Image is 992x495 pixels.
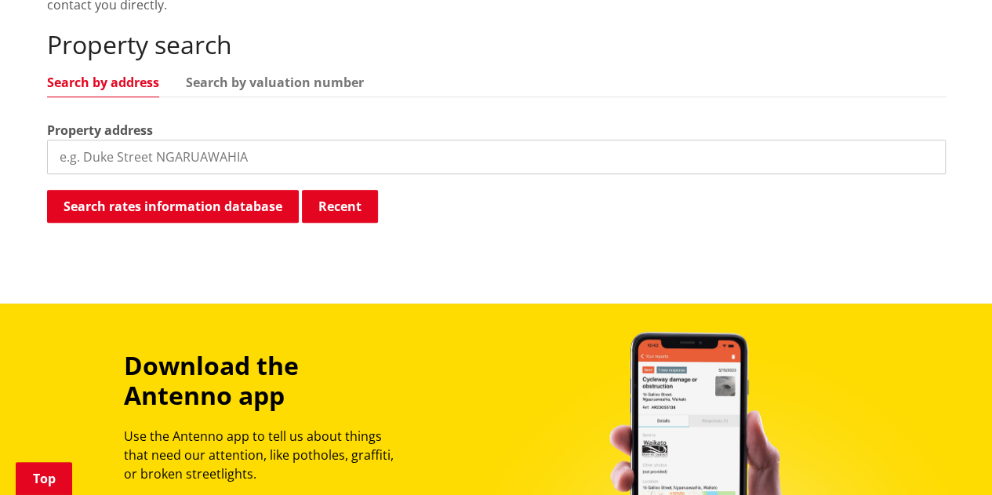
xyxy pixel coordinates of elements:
[47,30,946,60] h2: Property search
[302,190,378,223] button: Recent
[920,429,976,486] iframe: Messenger Launcher
[47,121,153,140] label: Property address
[47,76,159,89] a: Search by address
[124,351,408,411] h3: Download the Antenno app
[16,462,72,495] a: Top
[186,76,364,89] a: Search by valuation number
[124,427,408,483] p: Use the Antenno app to tell us about things that need our attention, like potholes, graffiti, or ...
[47,140,946,174] input: e.g. Duke Street NGARUAWAHIA
[47,190,299,223] button: Search rates information database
